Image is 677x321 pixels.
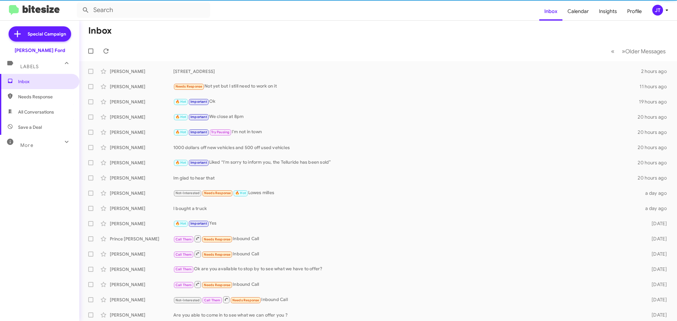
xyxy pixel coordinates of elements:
[647,5,670,16] button: JT
[9,26,71,42] a: Special Campaign
[173,235,640,243] div: Inbound Call
[18,94,72,100] span: Needs Response
[640,251,672,257] div: [DATE]
[110,83,173,90] div: [PERSON_NAME]
[652,5,663,16] div: JT
[638,160,672,166] div: 20 hours ago
[110,281,173,288] div: [PERSON_NAME]
[176,298,200,302] span: Not-Interested
[204,252,231,257] span: Needs Response
[176,283,192,287] span: Call Them
[640,266,672,272] div: [DATE]
[640,281,672,288] div: [DATE]
[204,298,221,302] span: Call Them
[607,45,669,58] nav: Page navigation example
[110,205,173,212] div: [PERSON_NAME]
[640,312,672,318] div: [DATE]
[190,160,207,165] span: Important
[176,221,186,226] span: 🔥 Hot
[173,144,638,151] div: 1000 dollars off new vehicles and 500 off used vehicles
[622,47,625,55] span: »
[232,298,259,302] span: Needs Response
[173,280,640,288] div: Inbound Call
[18,124,42,130] span: Save a Deal
[176,191,200,195] span: Not-Interested
[173,265,640,273] div: Ok are you available to stop by to see what we have to offer?
[173,175,638,181] div: Im glad to hear that
[639,99,672,105] div: 19 hours ago
[190,100,207,104] span: Important
[190,130,207,134] span: Important
[638,129,672,135] div: 20 hours ago
[88,26,112,36] h1: Inbox
[15,47,65,54] div: [PERSON_NAME] Ford
[625,48,666,55] span: Older Messages
[110,266,173,272] div: [PERSON_NAME]
[173,312,640,318] div: Are you able to come in to see what we can offer you ?
[18,109,54,115] span: All Conversations
[539,2,562,21] a: Inbox
[110,251,173,257] div: [PERSON_NAME]
[176,130,186,134] span: 🔥 Hot
[110,99,173,105] div: [PERSON_NAME]
[110,129,173,135] div: [PERSON_NAME]
[173,220,640,227] div: Yes
[110,220,173,227] div: [PERSON_NAME]
[176,160,186,165] span: 🔥 Hot
[190,221,207,226] span: Important
[110,175,173,181] div: [PERSON_NAME]
[607,45,618,58] button: Previous
[176,100,186,104] span: 🔥 Hot
[640,236,672,242] div: [DATE]
[173,250,640,258] div: Inbound Call
[618,45,669,58] button: Next
[110,236,173,242] div: Prince [PERSON_NAME]
[204,237,231,241] span: Needs Response
[110,190,173,196] div: [PERSON_NAME]
[110,297,173,303] div: [PERSON_NAME]
[638,114,672,120] div: 20 hours ago
[173,189,640,197] div: Lowes milles
[20,64,39,69] span: Labels
[176,267,192,271] span: Call Them
[173,68,640,75] div: [STREET_ADDRESS]
[611,47,614,55] span: «
[190,115,207,119] span: Important
[640,190,672,196] div: a day ago
[640,68,672,75] div: 2 hours ago
[640,297,672,303] div: [DATE]
[211,130,229,134] span: Try Pausing
[110,312,173,318] div: [PERSON_NAME]
[638,175,672,181] div: 20 hours ago
[622,2,647,21] a: Profile
[640,205,672,212] div: a day ago
[110,144,173,151] div: [PERSON_NAME]
[173,98,639,105] div: Ok
[640,83,672,90] div: 11 hours ago
[562,2,594,21] a: Calendar
[640,220,672,227] div: [DATE]
[28,31,66,37] span: Special Campaign
[110,68,173,75] div: [PERSON_NAME]
[176,115,186,119] span: 🔥 Hot
[110,160,173,166] div: [PERSON_NAME]
[173,128,638,136] div: I'm not in town
[594,2,622,21] a: Insights
[173,113,638,121] div: We close at 8pm
[235,191,246,195] span: 🔥 Hot
[77,3,210,18] input: Search
[176,84,202,88] span: Needs Response
[173,205,640,212] div: I bought a truck
[20,142,33,148] span: More
[176,237,192,241] span: Call Them
[173,83,640,90] div: Not yet but I still need to work on it
[204,191,231,195] span: Needs Response
[173,296,640,304] div: Inbound Call
[204,283,231,287] span: Needs Response
[173,159,638,166] div: Liked “I'm sorry to inform you, the Telluride has been sold”
[110,114,173,120] div: [PERSON_NAME]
